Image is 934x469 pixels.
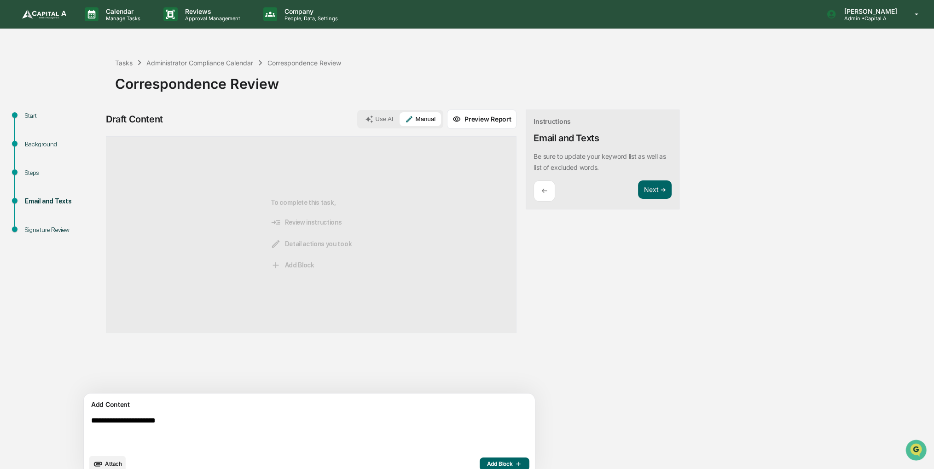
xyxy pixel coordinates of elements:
a: 🗄️Attestations [63,159,118,176]
span: Add Block [271,260,314,270]
span: [DATE] [81,125,100,132]
button: See all [143,100,168,111]
div: Correspondence Review [115,68,929,92]
button: Preview Report [447,110,516,129]
button: Use AI [360,112,399,126]
p: Manage Tasks [99,15,145,22]
div: Draft Content [106,114,163,125]
span: Attach [105,460,122,467]
button: Manual [400,112,441,126]
div: Background [25,139,100,149]
span: Review instructions [271,217,342,227]
div: 🗄️ [67,164,74,171]
a: Powered byPylon [65,203,111,210]
div: Email and Texts [25,197,100,206]
div: Instructions [534,117,571,125]
div: Start [25,111,100,121]
a: 🔎Data Lookup [6,177,62,193]
div: Administrator Compliance Calendar [146,59,253,67]
span: Data Lookup [18,180,58,190]
p: People, Data, Settings [277,15,342,22]
div: Signature Review [25,225,100,235]
span: Add Block [487,460,522,468]
img: Sigrid Alegria [9,116,24,131]
p: How can we help? [9,19,168,34]
img: 8933085812038_c878075ebb4cc5468115_72.jpg [19,70,36,87]
span: Preclearance [18,163,59,172]
div: 🔎 [9,181,17,189]
span: Pylon [92,203,111,210]
a: 🖐️Preclearance [6,159,63,176]
p: Company [277,7,342,15]
div: To complete this task, [271,151,352,318]
p: Reviews [178,7,245,15]
span: Attestations [76,163,114,172]
span: • [76,125,80,132]
div: Add Content [89,399,529,410]
div: We're available if you need us! [41,79,127,87]
button: Start new chat [157,73,168,84]
div: Start new chat [41,70,151,79]
p: Admin • Capital A [836,15,901,22]
div: Correspondence Review [267,59,341,67]
div: Steps [25,168,100,178]
p: ← [541,186,547,195]
div: Email and Texts [534,133,599,144]
button: Next ➔ [638,180,672,199]
iframe: Open customer support [905,439,929,463]
p: Be sure to update your keyword list as well as list of excluded words. [534,152,666,171]
div: Past conversations [9,102,62,109]
div: Tasks [115,59,133,67]
img: 1746055101610-c473b297-6a78-478c-a979-82029cc54cd1 [9,70,26,87]
img: logo [22,10,66,19]
span: [PERSON_NAME] [29,125,75,132]
p: Approval Management [178,15,245,22]
p: [PERSON_NAME] [836,7,901,15]
div: 🖐️ [9,164,17,171]
p: Calendar [99,7,145,15]
span: Detail actions you took [271,239,352,249]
